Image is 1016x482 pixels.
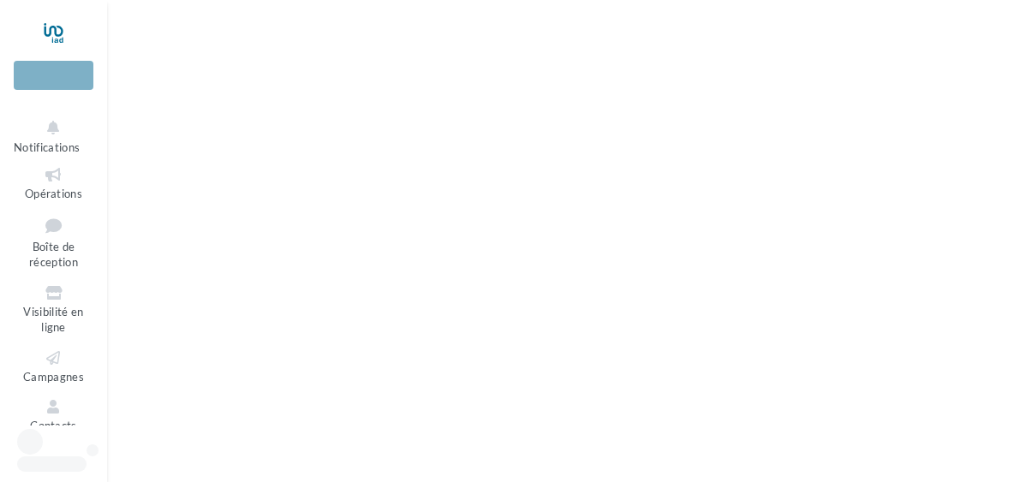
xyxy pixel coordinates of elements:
div: Nouvelle campagne [14,61,93,90]
a: Boîte de réception [14,211,93,273]
a: Contacts [14,394,93,436]
span: Opérations [25,187,82,200]
a: Campagnes [14,345,93,387]
span: Contacts [30,419,77,432]
span: Notifications [14,140,80,154]
span: Campagnes [23,370,84,384]
span: Visibilité en ligne [23,305,83,335]
a: Opérations [14,162,93,204]
a: Visibilité en ligne [14,280,93,338]
span: Boîte de réception [29,240,78,270]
